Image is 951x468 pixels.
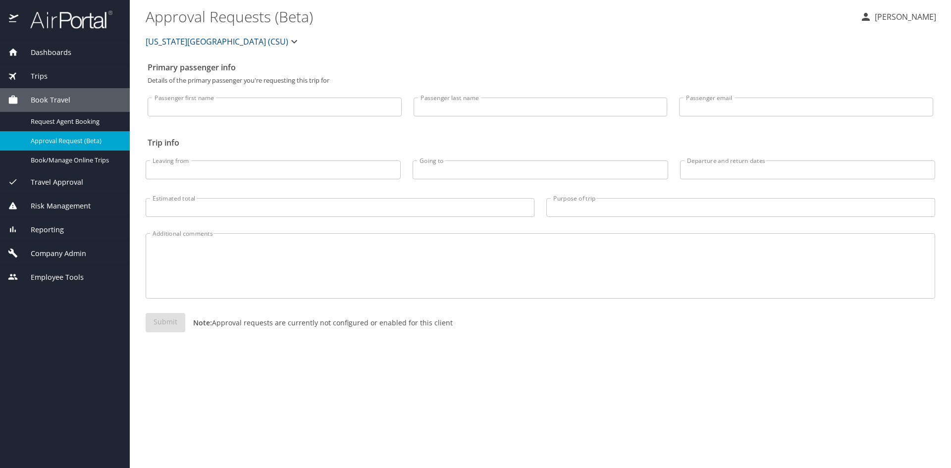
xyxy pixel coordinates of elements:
[148,135,933,151] h2: Trip info
[146,1,852,32] h1: Approval Requests (Beta)
[146,35,288,49] span: [US_STATE][GEOGRAPHIC_DATA] (CSU)
[18,177,83,188] span: Travel Approval
[18,248,86,259] span: Company Admin
[193,318,212,327] strong: Note:
[19,10,112,29] img: airportal-logo.png
[18,47,71,58] span: Dashboards
[18,71,48,82] span: Trips
[9,10,19,29] img: icon-airportal.png
[31,117,118,126] span: Request Agent Booking
[18,201,91,211] span: Risk Management
[148,77,933,84] p: Details of the primary passenger you're requesting this trip for
[18,95,70,105] span: Book Travel
[148,59,933,75] h2: Primary passenger info
[185,317,453,328] p: Approval requests are currently not configured or enabled for this client
[31,136,118,146] span: Approval Request (Beta)
[18,224,64,235] span: Reporting
[142,32,304,52] button: [US_STATE][GEOGRAPHIC_DATA] (CSU)
[18,272,84,283] span: Employee Tools
[872,11,936,23] p: [PERSON_NAME]
[856,8,940,26] button: [PERSON_NAME]
[31,156,118,165] span: Book/Manage Online Trips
